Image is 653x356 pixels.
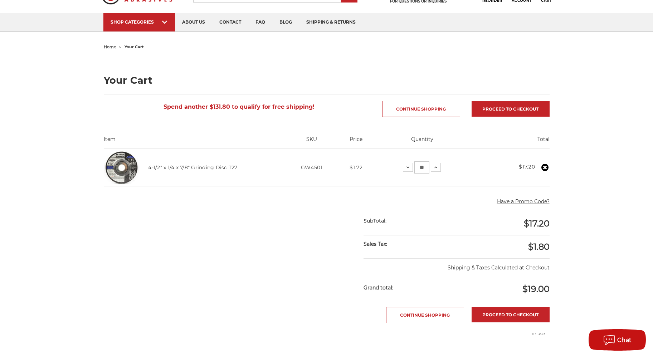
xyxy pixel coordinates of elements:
a: Proceed to checkout [472,101,550,117]
strong: Sales Tax: [364,241,387,247]
a: Continue Shopping [382,101,460,117]
img: BHA grinding wheels for 4.5 inch angle grinder [104,150,140,185]
p: -- or use -- [460,331,550,337]
span: Chat [617,337,632,343]
span: $1.72 [350,164,363,171]
span: Spend another $131.80 to qualify for free shipping! [164,103,315,110]
a: shipping & returns [299,13,363,31]
a: faq [248,13,272,31]
th: Item [104,136,284,148]
a: 4-1/2" x 1/4 x 7/8" Grinding Disc T27 [148,164,237,171]
a: blog [272,13,299,31]
span: $1.80 [528,242,550,252]
div: SHOP CATEGORIES [111,19,168,25]
h1: Your Cart [104,75,550,85]
div: SubTotal: [364,212,457,230]
a: contact [212,13,248,31]
span: $17.20 [524,218,550,229]
th: Quantity [373,136,472,148]
a: Continue Shopping [386,307,464,323]
button: Chat [589,329,646,351]
p: Shipping & Taxes Calculated at Checkout [364,258,549,272]
span: $19.00 [522,284,550,294]
strong: $17.20 [519,164,535,170]
a: about us [175,13,212,31]
a: home [104,44,116,49]
th: Price [340,136,373,148]
span: GW4501 [301,164,323,171]
th: SKU [284,136,340,148]
span: your cart [125,44,144,49]
a: Proceed to checkout [472,307,550,322]
strong: Grand total: [364,284,393,291]
input: 4-1/2" x 1/4 x 7/8" Grinding Disc T27 Quantity: [414,161,429,174]
th: Total [472,136,550,148]
button: Have a Promo Code? [497,198,550,205]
